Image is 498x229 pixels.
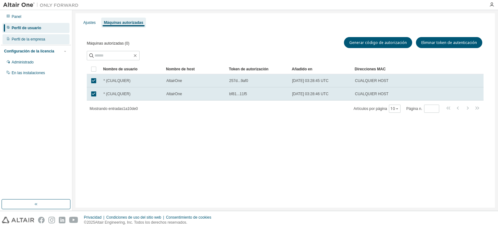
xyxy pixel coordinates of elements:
[136,106,138,111] font: 0
[87,220,95,225] font: 2025
[292,79,329,83] font: [DATE] 03:28:45 UTC
[229,67,268,71] font: Token de autorización
[38,217,45,223] img: facebook.svg
[104,20,143,25] font: Máquinas autorizadas
[48,217,55,223] img: instagram.svg
[84,215,102,220] font: Privacidad
[87,41,129,46] font: Máquinas autorizadas (0)
[123,106,125,111] font: 1
[229,79,248,83] font: 257d...9af0
[69,217,78,223] img: youtube.svg
[349,40,407,45] font: Generar código de autorización
[103,67,137,71] font: Nombre de usuario
[12,14,21,19] font: Panel
[166,92,182,96] font: AltairOne
[131,106,136,111] font: de
[421,40,477,45] font: Eliminar token de autenticación
[83,20,96,25] font: Ajustes
[292,92,329,96] font: [DATE] 03:28:46 UTC
[59,217,65,223] img: linkedin.svg
[344,37,412,48] button: Generar código de autorización
[355,67,386,71] font: Direcciones MAC
[95,220,187,225] font: Altair Engineering, Inc. Todos los derechos reservados.
[390,106,395,111] font: 10
[166,215,211,220] font: Consentimiento de cookies
[406,106,422,111] font: Página n.
[125,106,127,111] font: a
[229,92,247,96] font: bf81...11f5
[103,79,130,83] font: * (CUALQUIER)
[12,60,34,64] font: Administrado
[90,106,123,111] font: Mostrando entradas
[4,49,54,53] font: Configuración de la licencia
[355,92,389,96] font: CUALQUIER HOST
[103,92,130,96] font: * (CUALQUIER)
[416,37,482,48] button: Eliminar token de autenticación
[292,67,312,71] font: Añadido en
[106,215,161,220] font: Condiciones de uso del sitio web
[2,217,34,223] img: altair_logo.svg
[12,37,45,41] font: Perfil de la empresa
[84,220,87,225] font: ©
[355,79,389,83] font: CUALQUIER HOST
[12,71,45,75] font: En las instalaciones
[3,2,82,8] img: Altair Uno
[354,106,387,111] font: Artículos por página
[166,79,182,83] font: AltairOne
[166,67,195,71] font: Nombre de host
[127,106,131,111] font: 10
[12,26,41,30] font: Perfil de usuario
